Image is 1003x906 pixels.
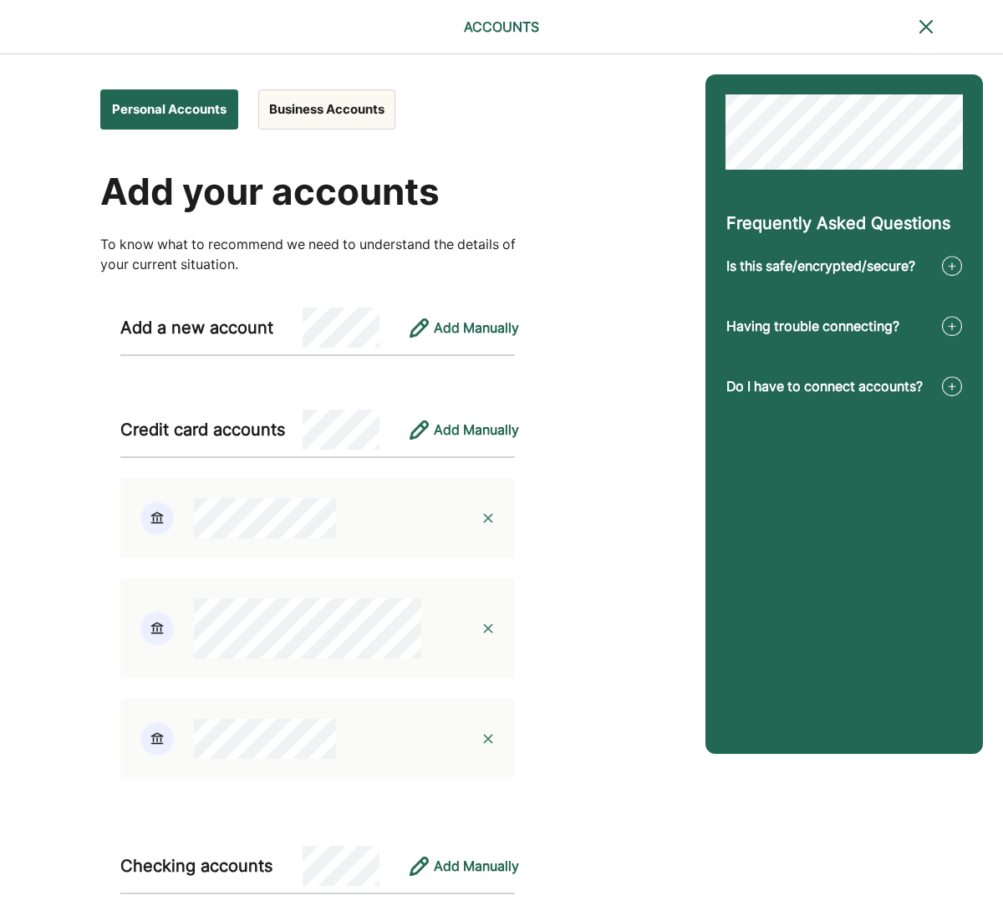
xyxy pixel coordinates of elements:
div: Add Manually [434,856,519,876]
div: Checking accounts [120,853,303,878]
div: Add your accounts [100,170,535,214]
div: Frequently Asked Questions [726,211,962,236]
div: Add Manually [434,420,519,440]
div: ACCOUNTS [358,17,644,37]
div: Add Manually [434,318,519,338]
div: Having trouble connecting? [726,316,899,336]
button: Personal Accounts [100,89,238,130]
div: Is this safe/encrypted/secure? [726,256,915,276]
div: Do I have to connect accounts? [726,376,923,396]
div: Credit card accounts [120,417,303,442]
div: Add a new account [120,315,303,340]
div: To know what to recommend we need to understand the details of your current situation. [100,234,535,274]
button: Business Accounts [258,89,395,130]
